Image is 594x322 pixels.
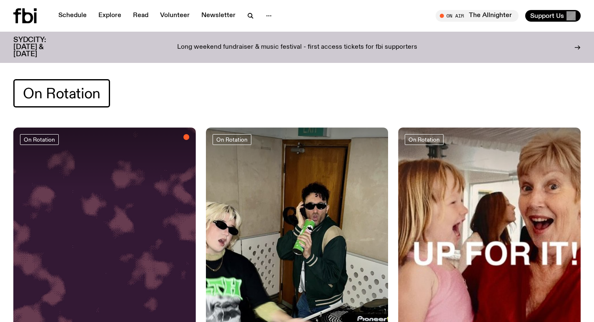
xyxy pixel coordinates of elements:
[409,136,440,142] span: On Rotation
[93,10,126,22] a: Explore
[436,10,519,22] button: On AirThe Allnighter
[405,134,444,145] a: On Rotation
[525,10,581,22] button: Support Us
[530,12,564,20] span: Support Us
[196,10,241,22] a: Newsletter
[216,136,248,142] span: On Rotation
[20,134,59,145] a: On Rotation
[23,85,100,102] span: On Rotation
[13,37,67,58] h3: SYDCITY: [DATE] & [DATE]
[177,44,417,51] p: Long weekend fundraiser & music festival - first access tickets for fbi supporters
[24,136,55,142] span: On Rotation
[155,10,195,22] a: Volunteer
[128,10,153,22] a: Read
[53,10,92,22] a: Schedule
[213,134,251,145] a: On Rotation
